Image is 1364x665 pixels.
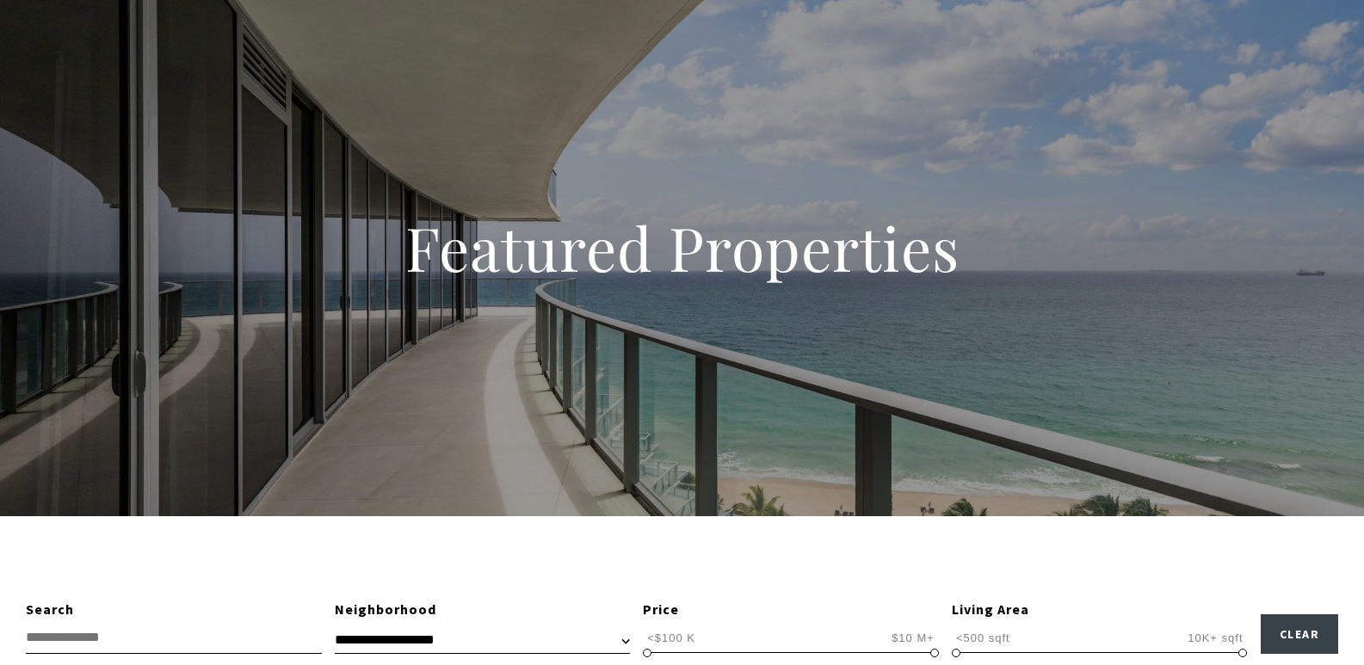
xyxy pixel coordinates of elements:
div: Living Area [952,599,1248,621]
h1: Featured Properties [295,210,1070,286]
span: <500 sqft [952,630,1015,646]
span: <$100 K [643,630,700,646]
div: Neighborhood [335,599,631,621]
button: Clear [1261,614,1339,654]
span: $10 M+ [887,630,939,646]
div: Price [643,599,939,621]
span: 10K+ sqft [1183,630,1247,646]
div: Search [26,599,322,621]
